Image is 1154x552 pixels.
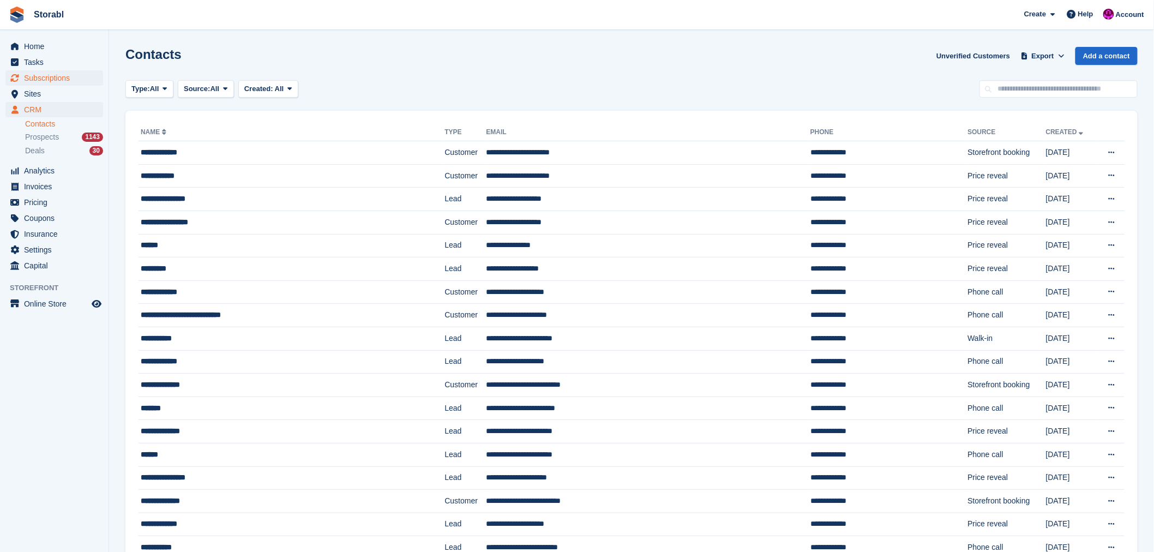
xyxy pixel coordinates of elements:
[82,133,103,142] div: 1143
[1046,141,1096,165] td: [DATE]
[24,102,89,117] span: CRM
[1046,128,1086,136] a: Created
[444,443,486,466] td: Lead
[1046,350,1096,374] td: [DATE]
[967,350,1045,374] td: Phone call
[90,297,103,310] a: Preview store
[5,296,103,311] a: menu
[9,7,25,23] img: stora-icon-8386f47178a22dfd0bd8f6a31ec36ba5ce8667c1dd55bd0f319d3a0aa187defe.svg
[1103,9,1114,20] img: Helen Morton
[24,70,89,86] span: Subscriptions
[211,83,220,94] span: All
[967,257,1045,281] td: Price reveal
[24,242,89,257] span: Settings
[444,466,486,490] td: Lead
[1078,9,1093,20] span: Help
[1046,443,1096,466] td: [DATE]
[444,327,486,350] td: Lead
[5,39,103,54] a: menu
[1046,188,1096,211] td: [DATE]
[25,145,103,157] a: Deals 30
[444,257,486,281] td: Lead
[967,164,1045,188] td: Price reveal
[5,86,103,101] a: menu
[967,420,1045,443] td: Price reveal
[24,226,89,242] span: Insurance
[444,513,486,536] td: Lead
[5,102,103,117] a: menu
[1046,257,1096,281] td: [DATE]
[178,80,234,98] button: Source: All
[444,397,486,420] td: Lead
[5,195,103,210] a: menu
[24,39,89,54] span: Home
[1046,397,1096,420] td: [DATE]
[1046,304,1096,327] td: [DATE]
[444,280,486,304] td: Customer
[486,124,810,141] th: Email
[5,211,103,226] a: menu
[125,47,182,62] h1: Contacts
[967,466,1045,490] td: Price reveal
[25,132,59,142] span: Prospects
[89,146,103,155] div: 30
[444,490,486,513] td: Customer
[24,211,89,226] span: Coupons
[1046,164,1096,188] td: [DATE]
[25,146,45,156] span: Deals
[125,80,173,98] button: Type: All
[141,128,169,136] a: Name
[967,188,1045,211] td: Price reveal
[444,374,486,397] td: Customer
[967,280,1045,304] td: Phone call
[1046,466,1096,490] td: [DATE]
[5,258,103,273] a: menu
[238,80,298,98] button: Created: All
[967,513,1045,536] td: Price reveal
[967,211,1045,234] td: Price reveal
[1046,513,1096,536] td: [DATE]
[5,55,103,70] a: menu
[5,179,103,194] a: menu
[967,443,1045,466] td: Phone call
[444,304,486,327] td: Customer
[967,397,1045,420] td: Phone call
[1075,47,1138,65] a: Add a contact
[25,131,103,143] a: Prospects 1143
[444,420,486,443] td: Lead
[967,304,1045,327] td: Phone call
[444,234,486,257] td: Lead
[444,164,486,188] td: Customer
[24,86,89,101] span: Sites
[444,141,486,165] td: Customer
[967,327,1045,350] td: Walk-in
[1019,47,1067,65] button: Export
[24,55,89,70] span: Tasks
[967,490,1045,513] td: Storefront booking
[444,124,486,141] th: Type
[275,85,284,93] span: All
[1046,211,1096,234] td: [DATE]
[1046,420,1096,443] td: [DATE]
[444,188,486,211] td: Lead
[967,374,1045,397] td: Storefront booking
[1046,374,1096,397] td: [DATE]
[24,163,89,178] span: Analytics
[244,85,273,93] span: Created:
[810,124,968,141] th: Phone
[24,195,89,210] span: Pricing
[1046,327,1096,350] td: [DATE]
[150,83,159,94] span: All
[967,141,1045,165] td: Storefront booking
[1032,51,1054,62] span: Export
[444,350,486,374] td: Lead
[24,258,89,273] span: Capital
[1024,9,1046,20] span: Create
[1116,9,1144,20] span: Account
[1046,280,1096,304] td: [DATE]
[5,70,103,86] a: menu
[24,296,89,311] span: Online Store
[1046,490,1096,513] td: [DATE]
[444,211,486,234] td: Customer
[932,47,1014,65] a: Unverified Customers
